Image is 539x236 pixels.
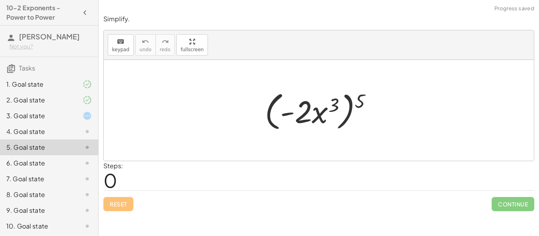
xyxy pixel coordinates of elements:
i: Task not started. [82,143,92,152]
i: keyboard [117,37,124,46]
span: [PERSON_NAME] [19,32,80,41]
div: 10. Goal state [6,221,70,231]
i: undo [142,37,149,46]
i: Task not started. [82,206,92,215]
i: Task finished and part of it marked as correct. [82,95,92,105]
span: Progress saved [494,5,534,13]
label: Steps: [103,162,123,170]
span: redo [160,47,170,52]
h4: 10-2 Exponents - Power to Power [6,3,78,22]
i: Task started. [82,111,92,121]
button: fullscreen [176,34,208,56]
div: 9. Goal state [6,206,70,215]
div: 7. Goal state [6,174,70,184]
span: 0 [103,168,117,192]
button: undoundo [135,34,156,56]
button: keyboardkeypad [108,34,134,56]
span: fullscreen [181,47,204,52]
div: 1. Goal state [6,80,70,89]
div: Not you? [9,43,92,50]
i: redo [161,37,169,46]
i: Task not started. [82,221,92,231]
div: 6. Goal state [6,158,70,168]
div: 3. Goal state [6,111,70,121]
div: 5. Goal state [6,143,70,152]
i: Task not started. [82,174,92,184]
p: Simplify. [103,15,534,24]
span: undo [140,47,152,52]
div: 8. Goal state [6,190,70,199]
span: keypad [112,47,129,52]
span: Tasks [19,64,35,72]
i: Task not started. [82,127,92,136]
button: redoredo [155,34,175,56]
i: Task not started. [82,190,92,199]
div: 4. Goal state [6,127,70,136]
i: Task not started. [82,158,92,168]
i: Task finished and part of it marked as correct. [82,80,92,89]
div: 2. Goal state [6,95,70,105]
